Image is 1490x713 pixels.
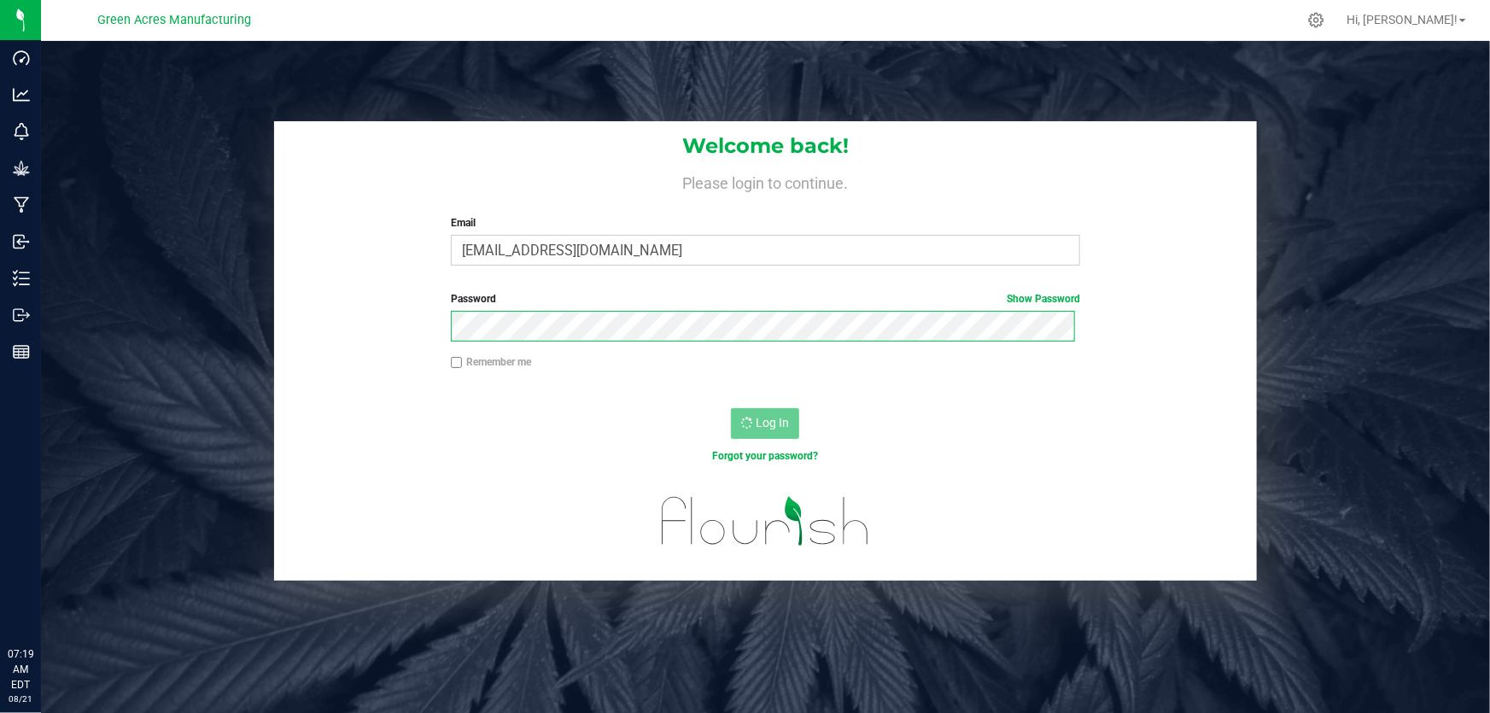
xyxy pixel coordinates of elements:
inline-svg: Inventory [13,270,30,287]
label: Remember me [451,354,531,370]
span: Green Acres Manufacturing [97,13,251,27]
a: Forgot your password? [712,450,818,462]
inline-svg: Inbound [13,233,30,250]
p: 07:19 AM EDT [8,646,33,693]
inline-svg: Reports [13,343,30,360]
inline-svg: Monitoring [13,123,30,140]
inline-svg: Analytics [13,86,30,103]
a: Show Password [1007,293,1080,305]
h4: Please login to continue. [274,171,1257,191]
inline-svg: Manufacturing [13,196,30,213]
inline-svg: Dashboard [13,50,30,67]
inline-svg: Grow [13,160,30,177]
span: Log In [756,416,789,430]
div: Manage settings [1306,12,1327,28]
button: Log In [731,408,799,439]
inline-svg: Outbound [13,307,30,324]
span: Password [451,293,496,305]
span: Hi, [PERSON_NAME]! [1347,13,1458,26]
label: Email [451,215,1081,231]
input: Remember me [451,357,463,369]
h1: Welcome back! [274,135,1257,157]
p: 08/21 [8,693,33,705]
img: flourish_logo.svg [643,482,889,561]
